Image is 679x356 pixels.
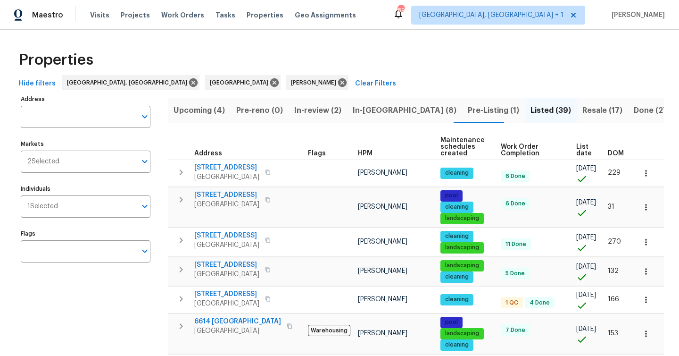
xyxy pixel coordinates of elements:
[27,158,59,166] span: 2 Selected
[419,10,563,20] span: [GEOGRAPHIC_DATA], [GEOGRAPHIC_DATA] + 1
[576,263,596,270] span: [DATE]
[468,104,519,117] span: Pre-Listing (1)
[441,273,472,281] span: cleaning
[194,231,259,240] span: [STREET_ADDRESS]
[608,203,614,210] span: 31
[502,200,529,208] span: 6 Done
[19,78,56,90] span: Hide filters
[608,330,618,337] span: 153
[441,192,462,200] span: pool
[441,341,472,349] span: cleaning
[502,270,529,278] span: 5 Done
[62,75,199,90] div: [GEOGRAPHIC_DATA], [GEOGRAPHIC_DATA]
[440,137,485,157] span: Maintenance schedules created
[358,203,407,210] span: [PERSON_NAME]
[194,299,259,308] span: [GEOGRAPHIC_DATA]
[247,10,283,20] span: Properties
[308,150,326,157] span: Flags
[194,190,259,200] span: [STREET_ADDRESS]
[295,10,356,20] span: Geo Assignments
[27,203,58,211] span: 1 Selected
[358,238,407,245] span: [PERSON_NAME]
[121,10,150,20] span: Projects
[608,170,621,176] span: 229
[90,10,109,20] span: Visits
[358,268,407,274] span: [PERSON_NAME]
[634,104,676,117] span: Done (276)
[576,165,596,172] span: [DATE]
[608,296,619,303] span: 166
[608,10,665,20] span: [PERSON_NAME]
[608,238,621,245] span: 270
[355,78,396,90] span: Clear Filters
[358,330,407,337] span: [PERSON_NAME]
[294,104,341,117] span: In-review (2)
[441,330,483,338] span: landscaping
[441,203,472,211] span: cleaning
[441,244,483,252] span: landscaping
[21,141,150,147] label: Markets
[138,110,151,123] button: Open
[194,150,222,157] span: Address
[441,214,483,222] span: landscaping
[194,260,259,270] span: [STREET_ADDRESS]
[210,78,272,87] span: [GEOGRAPHIC_DATA]
[174,104,225,117] span: Upcoming (4)
[358,170,407,176] span: [PERSON_NAME]
[530,104,571,117] span: Listed (39)
[138,245,151,258] button: Open
[441,318,462,326] span: pool
[194,326,281,336] span: [GEOGRAPHIC_DATA]
[358,296,407,303] span: [PERSON_NAME]
[397,6,404,15] div: 89
[138,155,151,168] button: Open
[194,172,259,182] span: [GEOGRAPHIC_DATA]
[215,12,235,18] span: Tasks
[608,268,619,274] span: 132
[441,169,472,177] span: cleaning
[502,172,529,180] span: 6 Done
[21,186,150,192] label: Individuals
[194,289,259,299] span: [STREET_ADDRESS]
[358,150,373,157] span: HPM
[441,296,472,304] span: cleaning
[138,200,151,213] button: Open
[161,10,204,20] span: Work Orders
[441,232,472,240] span: cleaning
[194,317,281,326] span: 6614 [GEOGRAPHIC_DATA]
[608,150,624,157] span: DOM
[291,78,340,87] span: [PERSON_NAME]
[67,78,191,87] span: [GEOGRAPHIC_DATA], [GEOGRAPHIC_DATA]
[502,240,530,248] span: 11 Done
[205,75,281,90] div: [GEOGRAPHIC_DATA]
[576,326,596,332] span: [DATE]
[526,299,554,307] span: 4 Done
[21,231,150,237] label: Flags
[576,292,596,298] span: [DATE]
[194,270,259,279] span: [GEOGRAPHIC_DATA]
[194,240,259,250] span: [GEOGRAPHIC_DATA]
[286,75,348,90] div: [PERSON_NAME]
[576,144,592,157] span: List date
[308,325,350,336] span: Warehousing
[32,10,63,20] span: Maestro
[194,163,259,172] span: [STREET_ADDRESS]
[194,200,259,209] span: [GEOGRAPHIC_DATA]
[236,104,283,117] span: Pre-reno (0)
[353,104,456,117] span: In-[GEOGRAPHIC_DATA] (8)
[576,199,596,206] span: [DATE]
[15,75,59,93] button: Hide filters
[441,262,483,270] span: landscaping
[19,55,93,65] span: Properties
[502,299,522,307] span: 1 QC
[351,75,400,93] button: Clear Filters
[501,144,560,157] span: Work Order Completion
[21,96,150,102] label: Address
[502,326,529,334] span: 7 Done
[582,104,622,117] span: Resale (17)
[576,234,596,241] span: [DATE]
